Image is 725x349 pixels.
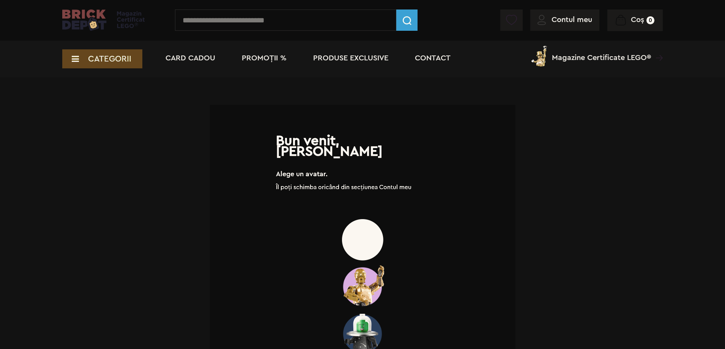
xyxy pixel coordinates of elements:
[276,136,449,157] h2: Bun venit, [PERSON_NAME]
[537,16,592,24] a: Contul meu
[631,16,644,24] span: Coș
[88,55,131,63] span: CATEGORII
[646,16,654,24] small: 0
[313,54,388,62] a: Produse exclusive
[415,54,451,62] a: Contact
[276,183,449,191] p: Îl poți schimba oricând din secțiunea Contul meu
[552,16,592,24] span: Contul meu
[276,169,449,179] p: Alege un avatar.
[651,44,663,52] a: Magazine Certificate LEGO®
[552,44,651,62] span: Magazine Certificate LEGO®
[242,54,287,62] a: PROMOȚII %
[165,54,215,62] a: Card Cadou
